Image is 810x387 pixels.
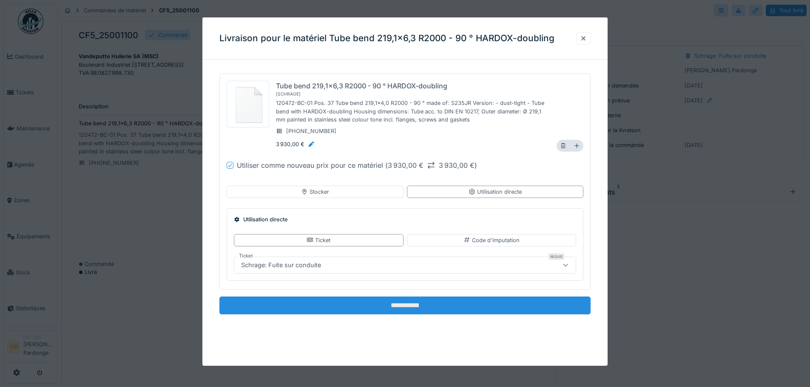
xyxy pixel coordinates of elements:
[219,33,554,44] h3: Livraison pour le matériel Tube bend 219,1x6,3 R2000 - 90 ° HARDOX-doubling
[276,140,315,148] div: 3 930,00 €
[276,81,447,91] div: Tube bend 219,1x6,3 R2000 - 90 ° HARDOX-doubling
[237,160,477,170] div: Utiliser comme nouveau prix pour ce matériel ( )
[301,188,329,196] div: Stocker
[463,236,520,244] div: Code d'imputation
[469,188,522,196] div: Utilisation directe
[549,253,564,260] div: Requis
[238,260,324,270] div: Schrage: Fuite sur conduite
[276,127,336,135] div: [PHONE_NUMBER]
[276,97,550,125] div: 120472-BC-01 Pos. 37 Tube bend 219,1x4,0 R2000 - 90 ° made of: S235JR Version: - dust-tight - Tub...
[234,215,576,223] div: Utilisation directe
[388,160,475,170] div: 3 930,00 € 3 930,00 €
[276,91,301,97] div: [ SCHRAGE ]
[229,83,267,125] img: 84750757-fdcc6f00-afbb-11ea-908a-1074b026b06b.png
[307,236,330,244] div: Ticket
[237,252,255,260] label: Ticket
